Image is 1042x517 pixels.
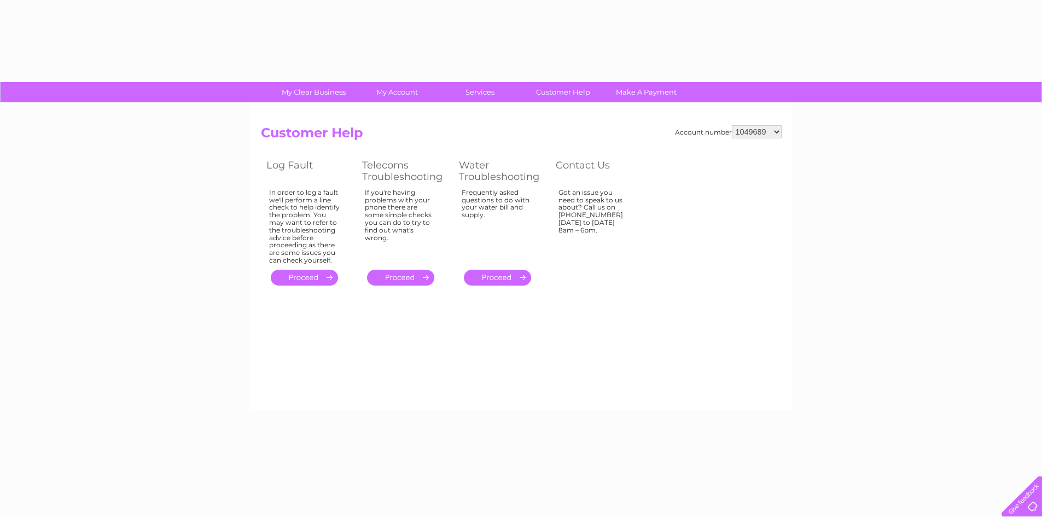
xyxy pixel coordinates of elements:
[435,82,525,102] a: Services
[357,156,453,185] th: Telecoms Troubleshooting
[518,82,608,102] a: Customer Help
[601,82,691,102] a: Make A Payment
[365,189,437,260] div: If you're having problems with your phone there are some simple checks you can do to try to find ...
[464,270,531,286] a: .
[261,125,782,146] h2: Customer Help
[462,189,534,260] div: Frequently asked questions to do with your water bill and supply.
[558,189,630,260] div: Got an issue you need to speak to us about? Call us on [PHONE_NUMBER] [DATE] to [DATE] 8am – 6pm.
[550,156,646,185] th: Contact Us
[261,156,357,185] th: Log Fault
[269,189,340,264] div: In order to log a fault we'll perform a line check to help identify the problem. You may want to ...
[675,125,782,138] div: Account number
[453,156,550,185] th: Water Troubleshooting
[269,82,359,102] a: My Clear Business
[352,82,442,102] a: My Account
[271,270,338,286] a: .
[367,270,434,286] a: .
